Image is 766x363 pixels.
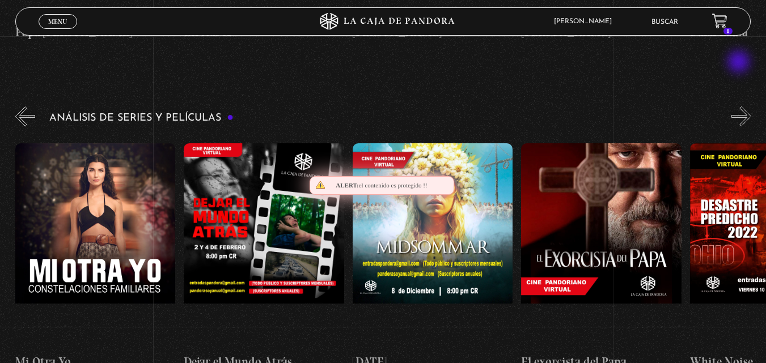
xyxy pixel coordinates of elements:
span: 1 [723,28,733,35]
span: [PERSON_NAME] [548,18,623,25]
button: Previous [15,106,35,126]
a: 1 [712,14,727,29]
div: el contenido es protegido !! [310,176,454,195]
button: Next [731,106,751,126]
span: Alert: [336,182,358,189]
span: Cerrar [44,28,71,36]
span: Menu [48,18,67,25]
a: Buscar [651,19,678,25]
h4: Papa [PERSON_NAME] [15,23,176,41]
h3: Análisis de series y películas [49,113,234,123]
